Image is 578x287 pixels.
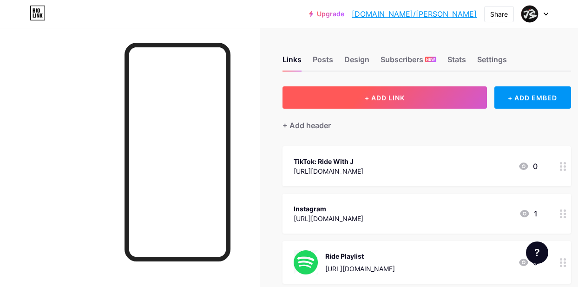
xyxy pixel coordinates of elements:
div: Instagram [294,204,363,214]
button: + ADD LINK [282,86,487,109]
div: 0 [518,257,538,268]
div: Stats [447,54,466,71]
div: [URL][DOMAIN_NAME] [325,264,395,274]
div: + Add header [282,120,331,131]
span: NEW [426,57,435,62]
div: Links [282,54,302,71]
div: [URL][DOMAIN_NAME] [294,214,363,223]
a: Upgrade [309,10,344,18]
div: 0 [518,161,538,172]
div: Ride Playlist [325,251,395,261]
img: Ride Playlist [294,250,318,274]
img: jason_snipez [521,5,539,23]
div: Subscribers [381,54,436,71]
span: + ADD LINK [365,94,405,102]
div: Posts [313,54,333,71]
div: TikTok: Ride With J [294,157,363,166]
div: Design [344,54,369,71]
a: [DOMAIN_NAME]/[PERSON_NAME] [352,8,477,20]
div: + ADD EMBED [494,86,571,109]
div: [URL][DOMAIN_NAME] [294,166,363,176]
div: 1 [519,208,538,219]
div: Share [490,9,508,19]
div: Settings [477,54,507,71]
